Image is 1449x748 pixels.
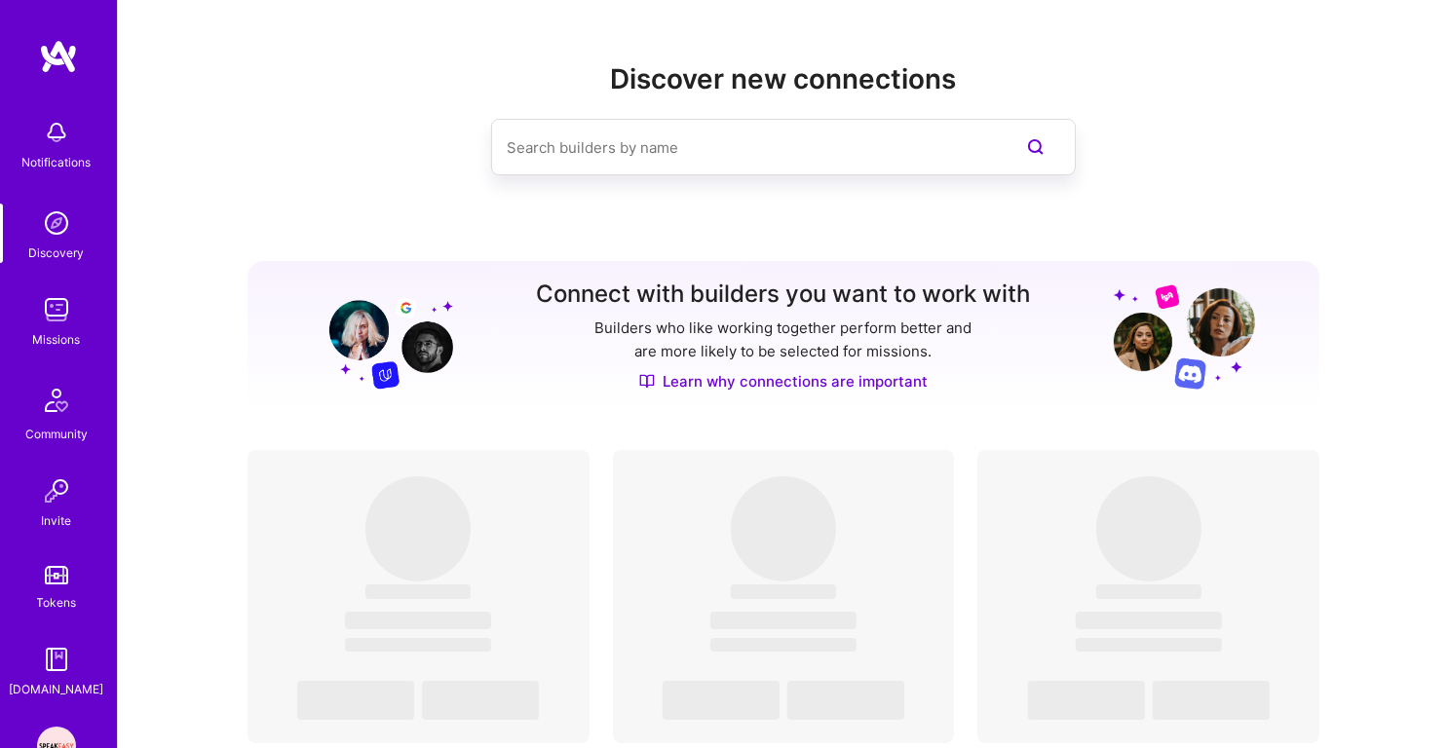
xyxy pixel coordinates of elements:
[365,476,471,581] span: ‌
[710,638,857,652] span: ‌
[29,243,85,263] div: Discovery
[639,371,928,392] a: Learn why connections are important
[1024,135,1048,159] i: icon SearchPurple
[1076,638,1222,652] span: ‌
[39,39,78,74] img: logo
[297,681,414,720] span: ‌
[45,566,68,584] img: tokens
[33,377,80,424] img: Community
[422,681,539,720] span: ‌
[507,123,982,172] input: Search builders by name
[591,317,976,363] p: Builders who like working together perform better and are more likely to be selected for missions.
[37,471,76,510] img: Invite
[1096,476,1201,581] span: ‌
[37,290,76,329] img: teamwork
[248,63,1319,95] h2: Discover new connections
[37,640,76,679] img: guide book
[25,424,88,444] div: Community
[37,592,77,613] div: Tokens
[663,681,780,720] span: ‌
[1114,283,1255,390] img: Grow your network
[639,373,655,390] img: Discover
[710,612,857,629] span: ‌
[37,204,76,243] img: discovery
[1076,612,1222,629] span: ‌
[33,329,81,350] div: Missions
[345,638,491,652] span: ‌
[731,476,836,581] span: ‌
[37,113,76,152] img: bell
[1096,584,1201,599] span: ‌
[1028,681,1145,720] span: ‌
[787,681,904,720] span: ‌
[1153,681,1270,720] span: ‌
[22,152,92,172] div: Notifications
[365,584,471,599] span: ‌
[537,280,1031,309] h3: Connect with builders you want to work with
[312,282,453,390] img: Grow your network
[42,510,72,531] div: Invite
[731,584,836,599] span: ‌
[345,612,491,629] span: ‌
[10,679,104,699] div: [DOMAIN_NAME]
